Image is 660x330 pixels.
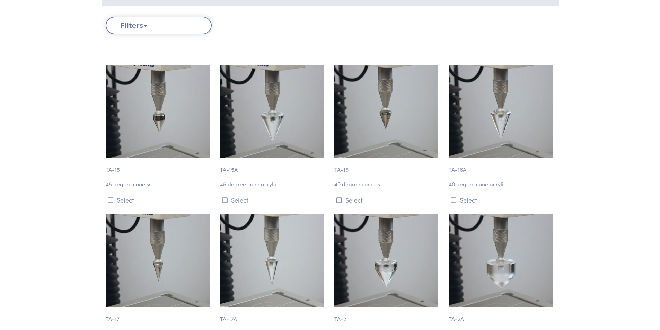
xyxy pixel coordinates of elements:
[220,194,326,206] button: Select
[220,158,326,174] p: TA-15A
[449,214,553,307] img: cone_ta-2a_90-degree_2.jpg
[449,65,553,158] img: cone_ta-16a_40-degree_2.jpg
[334,158,440,174] p: TA-16
[449,180,555,189] p: 40 degree cone acrylic
[220,180,326,189] p: 45 degree cone acrylic
[220,214,324,307] img: cone_ta-17a_30-degree_2.jpg
[334,307,440,323] p: TA-2
[334,180,440,189] p: 40 degree cone ss
[334,194,440,206] button: Select
[334,214,438,307] img: cone_ta-2_60-degree_2.jpg
[449,194,555,206] button: Select
[106,17,212,34] button: Filters
[449,307,555,323] p: TA-2A
[220,307,326,323] p: TA-17A
[106,214,210,307] img: cone_ta-17_30-degree_2.jpg
[106,194,212,206] button: Select
[449,158,555,174] p: TA-16A
[106,158,212,174] p: TA-15
[334,65,438,158] img: cone_ta-16_40-degree_2.jpg
[220,65,324,158] img: cone_ta-15a_45-degree_2.jpg
[106,65,210,158] img: cone_ta-15_45-degree_2.jpg
[106,307,212,323] p: TA-17
[106,180,212,189] p: 45 degree cone ss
